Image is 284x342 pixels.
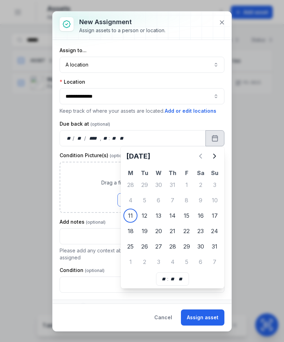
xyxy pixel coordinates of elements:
div: 24 [208,224,222,238]
div: 12 [137,209,151,223]
div: Wednesday 20 August 2025 [151,224,165,238]
div: Monday 1 September 2025 [123,255,137,269]
div: 2 [194,178,208,192]
th: M [123,169,137,177]
div: Friday 22 August 2025 [180,224,194,238]
th: W [151,169,165,177]
div: Wednesday 27 August 2025 [151,239,165,253]
div: 4 [165,255,180,269]
div: 5 [180,255,194,269]
div: Friday 15 August 2025 [180,209,194,223]
div: 14 [165,209,180,223]
div: Sunday 17 August 2025 [208,209,222,223]
div: Saturday 6 September 2025 [194,255,208,269]
div: Thursday 28 August 2025 [165,239,180,253]
div: Sunday 3 August 2025 [208,178,222,192]
div: 29 [137,178,151,192]
div: Tuesday 5 August 2025 [137,193,151,207]
div: am/pm, [177,275,184,282]
div: hour, [102,135,109,142]
div: year, [87,135,100,142]
p: Please add any context about the job / purpose of the assets being assigned [60,247,224,261]
div: 21 [165,224,180,238]
div: minute, [110,135,117,142]
div: Today, Monday 11 August 2025, First available date [123,209,137,223]
div: Tuesday 19 August 2025 [137,224,151,238]
div: August 2025 [123,149,222,270]
div: Thursday 21 August 2025 [165,224,180,238]
div: Wednesday 3 September 2025 [151,255,165,269]
div: 7 [165,193,180,207]
div: 3 [208,178,222,192]
div: day, [66,135,73,142]
div: Monday 18 August 2025 [123,224,137,238]
div: Saturday 30 August 2025 [194,239,208,253]
th: Tu [137,169,151,177]
div: Sunday 7 September 2025 [208,255,222,269]
div: 3 [151,255,165,269]
div: 30 [151,178,165,192]
div: : [109,135,110,142]
div: Sunday 24 August 2025 [208,224,222,238]
div: Wednesday 13 August 2025 [151,209,165,223]
div: 4 [123,193,137,207]
div: 29 [180,239,194,253]
div: 19 [137,224,151,238]
div: Sunday 31 August 2025 [208,239,222,253]
div: 1 [123,255,137,269]
div: / [84,135,87,142]
div: 22 [180,224,194,238]
th: F [180,169,194,177]
h3: New assignment [79,17,165,27]
div: 31 [165,178,180,192]
div: 5 [137,193,151,207]
div: 31 [208,239,222,253]
div: 6 [151,193,165,207]
div: 8 [180,193,194,207]
div: Saturday 9 August 2025 [194,193,208,207]
label: Due back at [60,120,110,127]
div: 17 [208,209,222,223]
div: Tuesday 29 July 2025 [137,178,151,192]
button: Browse Files [117,193,167,207]
div: 15 [180,209,194,223]
div: Friday 29 August 2025 [180,239,194,253]
div: , [100,135,102,142]
div: Calendar [123,149,222,286]
div: Saturday 23 August 2025 [194,224,208,238]
div: Thursday 4 September 2025 [165,255,180,269]
div: 30 [194,239,208,253]
label: Location [60,78,85,85]
div: 23 [194,224,208,238]
div: Friday 8 August 2025 [180,193,194,207]
div: Saturday 16 August 2025 [194,209,208,223]
div: Monday 4 August 2025 [123,193,137,207]
div: Wednesday 6 August 2025 [151,193,165,207]
th: Su [208,169,222,177]
button: Previous [194,149,208,163]
div: Tuesday 26 August 2025 [137,239,151,253]
div: am/pm, [118,135,126,142]
div: 13 [151,209,165,223]
div: 27 [151,239,165,253]
div: Tuesday 2 September 2025 [137,255,151,269]
div: 28 [165,239,180,253]
div: 25 [123,239,137,253]
div: 26 [137,239,151,253]
button: Calendar [205,130,224,146]
label: Assign to... [60,47,87,54]
div: Friday 1 August 2025 [180,178,194,192]
table: August 2025 [123,169,222,270]
div: 9 [194,193,208,207]
div: 20 [151,224,165,238]
th: Th [165,169,180,177]
div: 7 [208,255,222,269]
label: Condition [60,267,104,274]
div: Tuesday 12 August 2025 [137,209,151,223]
p: Keep track of where your assets are located. [60,107,224,115]
div: Thursday 7 August 2025 [165,193,180,207]
div: 6 [194,255,208,269]
button: Cancel [148,309,178,326]
button: Add or edit locations [164,107,217,115]
div: Assign assets to a person or location. [79,27,165,34]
